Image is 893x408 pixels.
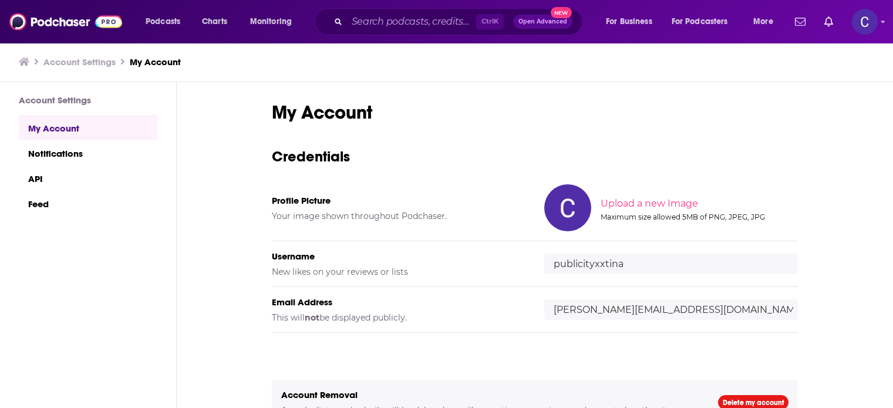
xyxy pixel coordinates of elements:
[347,12,476,31] input: Search podcasts, credits, & more...
[272,211,525,221] h5: Your image shown throughout Podchaser.
[745,12,788,31] button: open menu
[43,56,116,68] a: Account Settings
[476,14,504,29] span: Ctrl K
[551,7,572,18] span: New
[19,191,157,216] a: Feed
[146,14,180,30] span: Podcasts
[672,14,728,30] span: For Podcasters
[272,312,525,323] h5: This will be displayed publicly.
[272,147,798,166] h3: Credentials
[281,389,699,400] h5: Account Removal
[19,166,157,191] a: API
[544,184,591,231] img: Your profile image
[790,12,810,32] a: Show notifications dropdown
[19,95,157,106] h3: Account Settings
[272,195,525,206] h5: Profile Picture
[513,15,572,29] button: Open AdvancedNew
[852,9,878,35] button: Show profile menu
[250,14,292,30] span: Monitoring
[544,254,798,274] input: username
[305,312,319,323] b: not
[598,12,667,31] button: open menu
[19,115,157,140] a: My Account
[9,11,122,33] img: Podchaser - Follow, Share and Rate Podcasts
[544,299,798,320] input: email
[130,56,181,68] a: My Account
[272,101,798,124] h1: My Account
[852,9,878,35] span: Logged in as publicityxxtina
[606,14,652,30] span: For Business
[137,12,196,31] button: open menu
[852,9,878,35] img: User Profile
[664,12,745,31] button: open menu
[19,140,157,166] a: Notifications
[326,8,594,35] div: Search podcasts, credits, & more...
[601,213,796,221] div: Maximum size allowed 5MB of PNG, JPEG, JPG
[242,12,307,31] button: open menu
[518,19,567,25] span: Open Advanced
[194,12,234,31] a: Charts
[272,267,525,277] h5: New likes on your reviews or lists
[820,12,838,32] a: Show notifications dropdown
[272,296,525,308] h5: Email Address
[272,251,525,262] h5: Username
[202,14,227,30] span: Charts
[753,14,773,30] span: More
